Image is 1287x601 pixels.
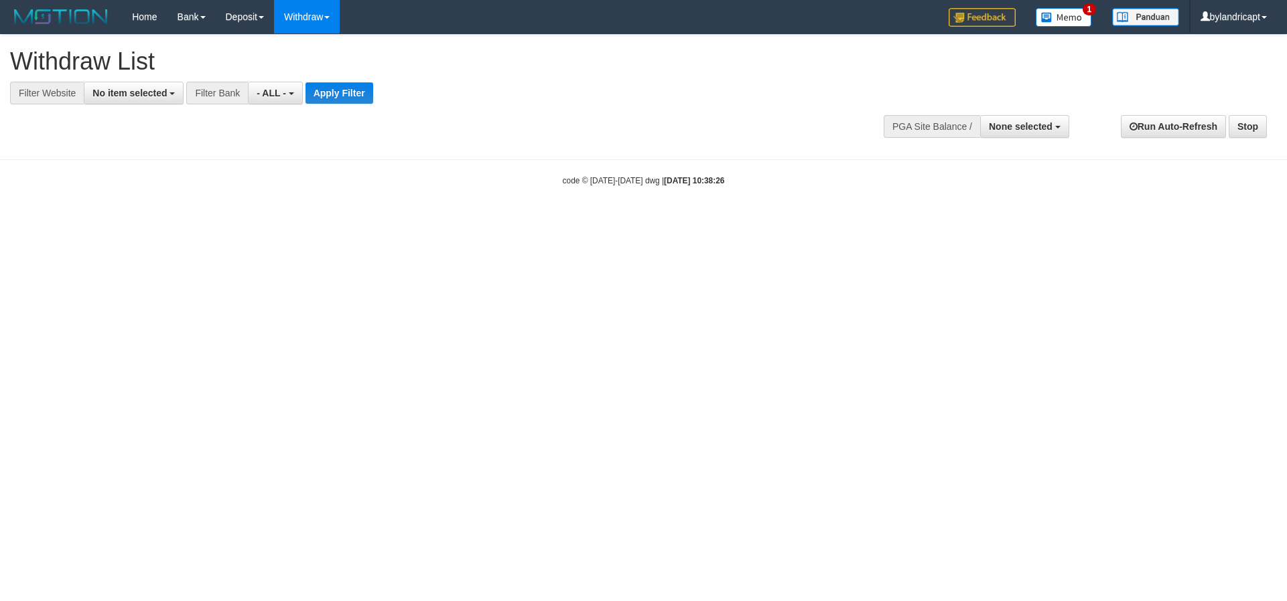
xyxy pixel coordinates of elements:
small: code © [DATE]-[DATE] dwg | [563,176,725,185]
button: None selected [980,115,1069,138]
img: Feedback.jpg [949,8,1016,27]
img: MOTION_logo.png [10,7,112,27]
span: 1 [1083,3,1097,15]
div: Filter Website [10,82,84,104]
div: PGA Site Balance / [884,115,980,138]
span: - ALL - [257,88,286,98]
span: None selected [989,121,1053,132]
strong: [DATE] 10:38:26 [664,176,724,185]
a: Stop [1229,115,1267,138]
button: No item selected [84,82,184,104]
span: No item selected [92,88,167,98]
a: Run Auto-Refresh [1121,115,1226,138]
button: Apply Filter [306,82,373,104]
h1: Withdraw List [10,48,845,75]
img: panduan.png [1112,8,1179,26]
div: Filter Bank [186,82,248,104]
button: - ALL - [248,82,302,104]
img: Button%20Memo.svg [1036,8,1092,27]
